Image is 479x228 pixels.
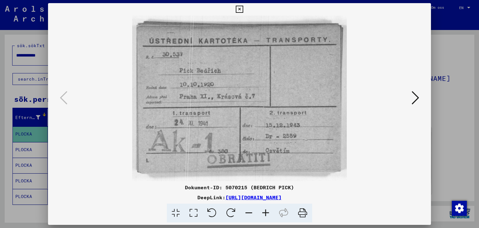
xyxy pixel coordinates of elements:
[225,194,282,201] a: [URL][DOMAIN_NAME]
[197,194,225,201] font: DeepLink:
[452,201,467,216] div: Ändra samtycke
[69,16,410,181] img: 001.jpg
[185,184,294,191] font: Dokument-ID: 5070215 (BEDRICH PICK)
[452,201,467,216] img: Ändra samtycke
